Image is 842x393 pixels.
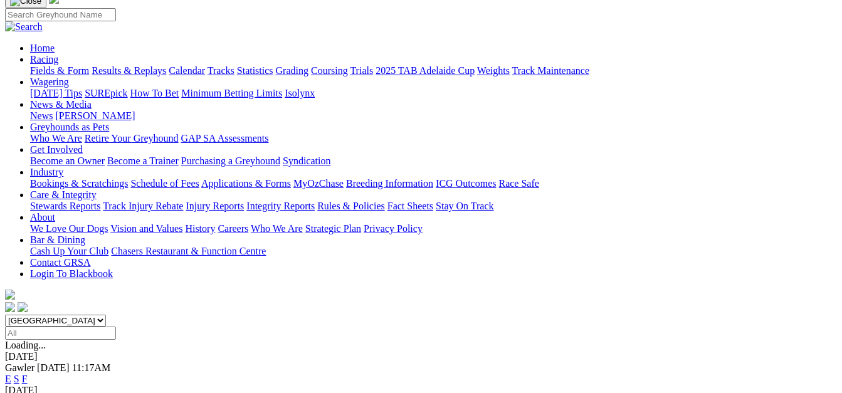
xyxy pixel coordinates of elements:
span: [DATE] [37,362,70,373]
a: Bar & Dining [30,234,85,245]
a: Schedule of Fees [130,178,199,189]
a: Rules & Policies [317,201,385,211]
a: [DATE] Tips [30,88,82,98]
a: Who We Are [251,223,303,234]
a: [PERSON_NAME] [55,110,135,121]
a: Purchasing a Greyhound [181,155,280,166]
a: Minimum Betting Limits [181,88,282,98]
a: Greyhounds as Pets [30,122,109,132]
a: We Love Our Dogs [30,223,108,234]
a: Track Maintenance [512,65,589,76]
a: Bookings & Scratchings [30,178,128,189]
img: Search [5,21,43,33]
a: Care & Integrity [30,189,97,200]
a: Strategic Plan [305,223,361,234]
a: Injury Reports [186,201,244,211]
a: 2025 TAB Adelaide Cup [376,65,475,76]
a: Privacy Policy [364,223,423,234]
a: SUREpick [85,88,127,98]
a: Become an Owner [30,155,105,166]
a: Tracks [208,65,234,76]
img: logo-grsa-white.png [5,290,15,300]
input: Search [5,8,116,21]
div: [DATE] [5,351,837,362]
a: Calendar [169,65,205,76]
a: Breeding Information [346,178,433,189]
a: Vision and Values [110,223,182,234]
a: ICG Outcomes [436,178,496,189]
a: MyOzChase [293,178,344,189]
a: Applications & Forms [201,178,291,189]
a: Track Injury Rebate [103,201,183,211]
a: Integrity Reports [246,201,315,211]
a: Fields & Form [30,65,89,76]
a: History [185,223,215,234]
a: Isolynx [285,88,315,98]
a: Stay On Track [436,201,493,211]
a: Results & Replays [92,65,166,76]
a: Racing [30,54,58,65]
a: Syndication [283,155,330,166]
img: twitter.svg [18,302,28,312]
div: About [30,223,837,234]
a: Fact Sheets [387,201,433,211]
a: Grading [276,65,308,76]
div: Greyhounds as Pets [30,133,837,144]
span: Gawler [5,362,34,373]
a: Statistics [237,65,273,76]
a: Coursing [311,65,348,76]
a: GAP SA Assessments [181,133,269,144]
a: Careers [218,223,248,234]
a: Retire Your Greyhound [85,133,179,144]
a: Get Involved [30,144,83,155]
div: Industry [30,178,837,189]
a: Cash Up Your Club [30,246,108,256]
div: Bar & Dining [30,246,837,257]
a: S [14,374,19,384]
a: Trials [350,65,373,76]
span: 11:17AM [72,362,111,373]
a: Home [30,43,55,53]
a: Chasers Restaurant & Function Centre [111,246,266,256]
a: Who We Are [30,133,82,144]
a: Stewards Reports [30,201,100,211]
input: Select date [5,327,116,340]
a: Industry [30,167,63,177]
div: News & Media [30,110,837,122]
a: Wagering [30,76,69,87]
a: Login To Blackbook [30,268,113,279]
a: Weights [477,65,510,76]
a: News & Media [30,99,92,110]
a: F [22,374,28,384]
a: Contact GRSA [30,257,90,268]
span: Loading... [5,340,46,350]
a: News [30,110,53,121]
a: E [5,374,11,384]
a: About [30,212,55,223]
a: Race Safe [498,178,539,189]
div: Care & Integrity [30,201,837,212]
div: Wagering [30,88,837,99]
img: facebook.svg [5,302,15,312]
div: Racing [30,65,837,76]
a: Become a Trainer [107,155,179,166]
div: Get Involved [30,155,837,167]
a: How To Bet [130,88,179,98]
